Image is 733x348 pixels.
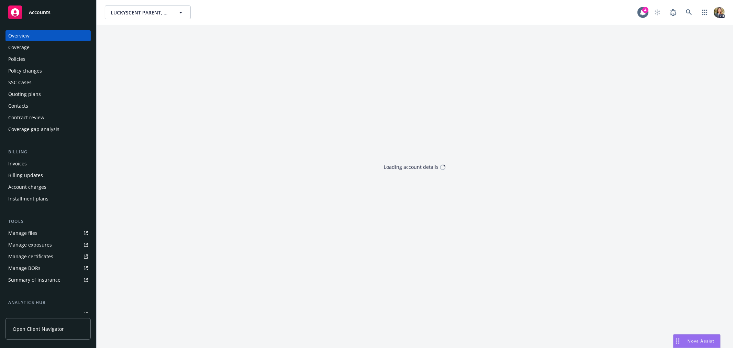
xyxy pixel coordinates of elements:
[5,30,91,41] a: Overview
[5,218,91,225] div: Tools
[8,65,42,76] div: Policy changes
[5,170,91,181] a: Billing updates
[8,263,41,274] div: Manage BORs
[8,124,59,135] div: Coverage gap analysis
[5,77,91,88] a: SSC Cases
[682,6,696,19] a: Search
[5,149,91,155] div: Billing
[8,239,52,250] div: Manage exposures
[5,3,91,22] a: Accounts
[8,158,27,169] div: Invoices
[8,193,48,204] div: Installment plans
[384,164,439,171] div: Loading account details
[666,6,680,19] a: Report a Bug
[642,7,648,13] div: 4
[5,158,91,169] a: Invoices
[5,182,91,193] a: Account charges
[714,7,725,18] img: photo
[111,9,170,16] span: LUCKYSCENT PARENT, LLC
[5,251,91,262] a: Manage certificates
[8,54,25,65] div: Policies
[5,299,91,306] div: Analytics hub
[5,274,91,285] a: Summary of insurance
[651,6,664,19] a: Start snowing
[5,239,91,250] a: Manage exposures
[5,65,91,76] a: Policy changes
[8,170,43,181] div: Billing updates
[5,228,91,239] a: Manage files
[8,274,60,285] div: Summary of insurance
[5,263,91,274] a: Manage BORs
[8,100,28,111] div: Contacts
[8,112,44,123] div: Contract review
[29,10,51,15] span: Accounts
[5,54,91,65] a: Policies
[5,42,91,53] a: Coverage
[105,6,191,19] button: LUCKYSCENT PARENT, LLC
[8,30,30,41] div: Overview
[8,182,46,193] div: Account charges
[673,334,721,348] button: Nova Assist
[5,89,91,100] a: Quoting plans
[5,100,91,111] a: Contacts
[13,325,64,333] span: Open Client Navigator
[5,309,91,320] a: Loss summary generator
[688,338,715,344] span: Nova Assist
[698,6,712,19] a: Switch app
[8,228,37,239] div: Manage files
[8,77,32,88] div: SSC Cases
[5,193,91,204] a: Installment plans
[5,112,91,123] a: Contract review
[5,124,91,135] a: Coverage gap analysis
[674,335,682,348] div: Drag to move
[8,89,41,100] div: Quoting plans
[8,251,53,262] div: Manage certificates
[8,309,65,320] div: Loss summary generator
[8,42,30,53] div: Coverage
